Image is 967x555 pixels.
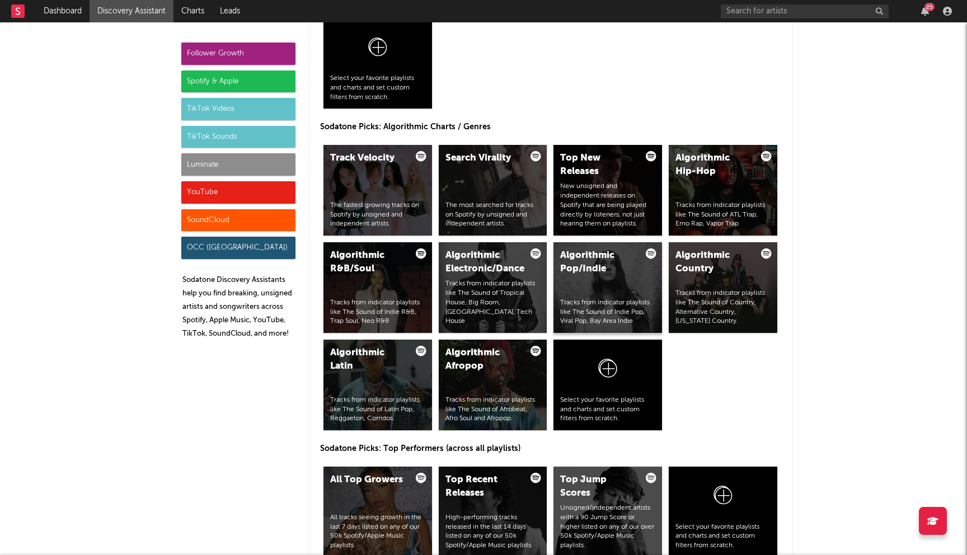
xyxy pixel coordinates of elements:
div: Algorithmic Electronic/Dance [445,249,522,276]
button: 25 [921,7,929,16]
div: Tracks from indicator playlists like The Sound of Indie Pop, Viral Pop, Bay Area Indie [560,298,655,326]
div: Search Virality [445,152,522,165]
div: Algorithmic Pop/Indie [560,249,636,276]
input: Search for artists [721,4,889,18]
div: 25 [924,3,935,11]
div: Tracks from indicator playlists like The Sound of Latin Pop, Reggaeton, Corridos. [330,396,425,424]
a: Algorithmic Hip-HopTracks from indicator playlists like The Sound of ATL Trap, Emo Rap, Vapor Trap [669,145,777,236]
a: Top New ReleasesNew unsigned and independent releases on Spotify that are being played directly b... [553,145,662,236]
p: Sodatone Discovery Assistants help you find breaking, unsigned artists and songwriters across Spo... [182,274,295,341]
a: Algorithmic LatinTracks from indicator playlists like The Sound of Latin Pop, Reggaeton, Corridos. [323,340,432,430]
a: Algorithmic Electronic/DanceTracks from indicator playlists like The Sound of Tropical House, Big... [439,242,547,333]
div: Top New Releases [560,152,636,178]
div: Unsigned/independent artists with a 90 Jump Score or higher listed on any of our over 50k Spotify... [560,504,655,551]
div: TikTok Sounds [181,126,295,148]
div: Algorithmic Afropop [445,346,522,373]
div: SoundCloud [181,209,295,232]
div: Tracks from indicator playlists like The Sound of Country, Alternative Country, [US_STATE] Country. [675,289,771,326]
div: Select your favorite playlists and charts and set custom filters from scratch. [675,523,771,551]
div: Algorithmic R&B/Soul [330,249,406,276]
div: The most searched for tracks on Spotify by unsigned and independent artists. [445,201,541,229]
p: Sodatone Picks: Algorithmic Charts / Genres [320,120,781,134]
div: Luminate [181,153,295,176]
div: High-performing tracks released in the last 14 days listed on any of our 50k Spotify/Apple Music ... [445,513,541,551]
div: Select your favorite playlists and charts and set custom filters from scratch. [560,396,655,424]
div: TikTok Videos [181,98,295,120]
div: All Top Growers [330,473,406,487]
a: Algorithmic Pop/IndieTracks from indicator playlists like The Sound of Indie Pop, Viral Pop, Bay ... [553,242,662,333]
div: Algorithmic Country [675,249,752,276]
p: Sodatone Picks: Top Performers (across all playlists) [320,442,781,455]
div: Algorithmic Latin [330,346,406,373]
div: Tracks from indicator playlists like The Sound of ATL Trap, Emo Rap, Vapor Trap [675,201,771,229]
div: Track Velocity [330,152,406,165]
div: All tracks seeing growth in the last 7 days listed on any of our 50k Spotify/Apple Music playlists. [330,513,425,551]
a: Select your favorite playlists and charts and set custom filters from scratch. [323,18,432,109]
div: Tracks from indicator playlists like The Sound of Indie R&B, Trap Soul, Neo R&B [330,298,425,326]
div: OCC ([GEOGRAPHIC_DATA]) [181,237,295,259]
a: Select your favorite playlists and charts and set custom filters from scratch. [553,340,662,430]
div: Select your favorite playlists and charts and set custom filters from scratch. [330,74,425,102]
div: Follower Growth [181,43,295,65]
div: YouTube [181,181,295,204]
div: Tracks from indicator playlists like The Sound of Tropical House, Big Room, [GEOGRAPHIC_DATA], Te... [445,279,541,326]
a: Algorithmic AfropopTracks from indicator playlists like The Sound of Afrobeat, Afro Soul and Afro... [439,340,547,430]
div: Algorithmic Hip-Hop [675,152,752,178]
div: The fastest growing tracks on Spotify by unsigned and independent artists. [330,201,425,229]
div: New unsigned and independent releases on Spotify that are being played directly by listeners, not... [560,182,655,229]
div: Top Jump Scores [560,473,636,500]
a: Search ViralityThe most searched for tracks on Spotify by unsigned and independent artists. [439,145,547,236]
a: Track VelocityThe fastest growing tracks on Spotify by unsigned and independent artists. [323,145,432,236]
a: Algorithmic CountryTracks from indicator playlists like The Sound of Country, Alternative Country... [669,242,777,333]
div: Top Recent Releases [445,473,522,500]
div: Tracks from indicator playlists like The Sound of Afrobeat, Afro Soul and Afropop. [445,396,541,424]
div: Spotify & Apple [181,70,295,93]
a: Algorithmic R&B/SoulTracks from indicator playlists like The Sound of Indie R&B, Trap Soul, Neo R&B [323,242,432,333]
